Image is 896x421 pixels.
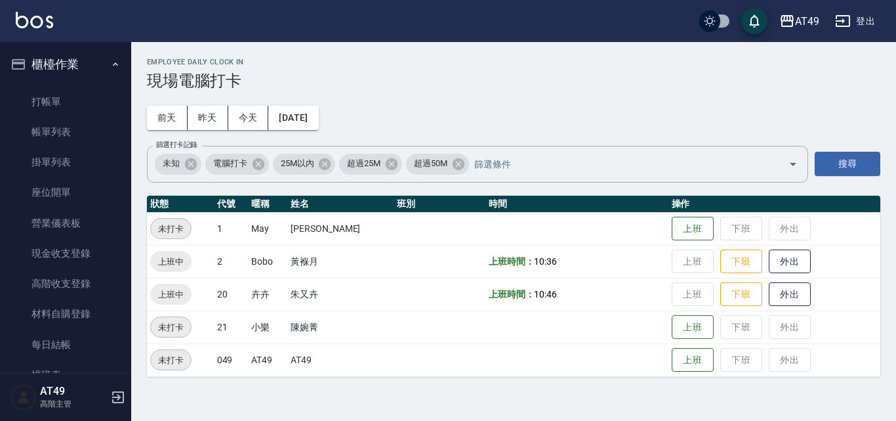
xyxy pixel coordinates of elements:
[5,360,126,390] a: 排班表
[534,256,557,267] span: 10:36
[273,157,322,170] span: 25M以內
[150,255,192,269] span: 上班中
[5,330,126,360] a: 每日結帳
[268,106,318,130] button: [DATE]
[214,343,249,376] td: 049
[287,245,394,278] td: 黃褓月
[205,157,255,170] span: 電腦打卡
[720,250,762,274] button: 下班
[156,140,197,150] label: 篩選打卡記錄
[830,9,880,33] button: 登出
[248,212,287,245] td: May
[147,106,188,130] button: 前天
[672,217,714,241] button: 上班
[147,72,880,90] h3: 現場電腦打卡
[287,212,394,245] td: [PERSON_NAME]
[10,384,37,410] img: Person
[668,196,880,213] th: 操作
[339,157,388,170] span: 超過25M
[16,12,53,28] img: Logo
[394,196,485,213] th: 班別
[795,13,819,30] div: AT49
[5,208,126,238] a: 營業儀表板
[339,154,402,175] div: 超過25M
[672,348,714,372] button: 上班
[5,269,126,299] a: 高階收支登錄
[228,106,269,130] button: 今天
[151,353,191,367] span: 未打卡
[485,196,668,213] th: 時間
[287,311,394,343] td: 陳婉菁
[406,154,469,175] div: 超過50M
[287,343,394,376] td: AT49
[489,289,535,299] b: 上班時間：
[5,177,126,208] a: 座位開單
[774,8,825,35] button: AT49
[248,278,287,311] td: 卉卉
[471,152,765,175] input: 篩選條件
[5,147,126,177] a: 掛單列表
[214,245,249,278] td: 2
[534,289,557,299] span: 10:46
[769,250,811,274] button: 外出
[155,157,188,170] span: 未知
[5,299,126,329] a: 材料自購登錄
[5,238,126,269] a: 現金收支登錄
[150,288,192,301] span: 上班中
[287,278,394,311] td: 朱又卉
[720,282,762,307] button: 下班
[248,311,287,343] td: 小樂
[214,278,249,311] td: 20
[489,256,535,267] b: 上班時間：
[5,87,126,117] a: 打帳單
[248,196,287,213] th: 暱稱
[248,245,287,278] td: Bobo
[40,398,107,410] p: 高階主管
[273,154,336,175] div: 25M以內
[741,8,767,34] button: save
[5,117,126,147] a: 帳單列表
[287,196,394,213] th: 姓名
[147,196,214,213] th: 狀態
[151,222,191,236] span: 未打卡
[214,196,249,213] th: 代號
[672,315,714,340] button: 上班
[214,212,249,245] td: 1
[40,385,107,398] h5: AT49
[769,282,811,307] button: 外出
[783,154,804,175] button: Open
[151,321,191,334] span: 未打卡
[214,311,249,343] td: 21
[815,152,880,176] button: 搜尋
[205,154,269,175] div: 電腦打卡
[147,58,880,66] h2: Employee Daily Clock In
[5,47,126,81] button: 櫃檯作業
[406,157,455,170] span: 超過50M
[155,154,201,175] div: 未知
[248,343,287,376] td: AT49
[188,106,228,130] button: 昨天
